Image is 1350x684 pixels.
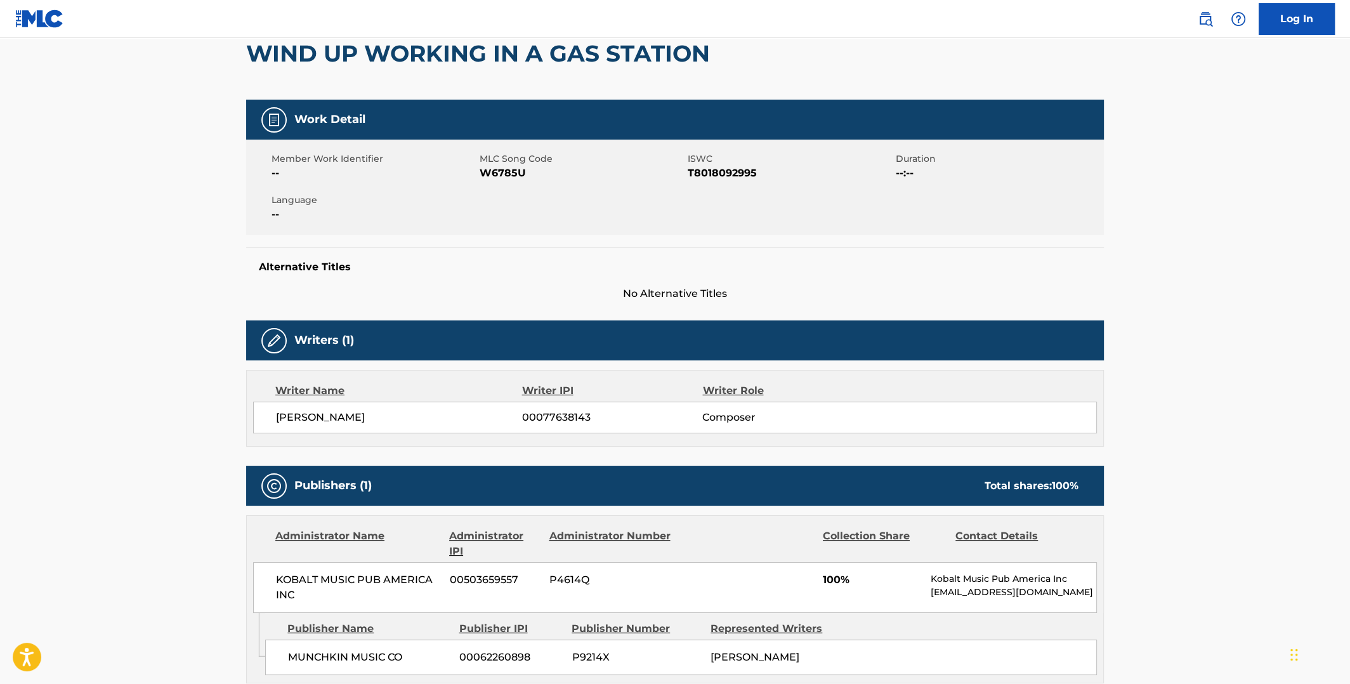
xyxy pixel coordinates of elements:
h2: WIND UP WORKING IN A GAS STATION [246,39,716,68]
span: W6785U [480,166,685,181]
span: KOBALT MUSIC PUB AMERICA INC [276,572,440,603]
span: [PERSON_NAME] [711,651,799,663]
div: Contact Details [955,529,1078,559]
span: MUNCHKIN MUSIC CO [288,650,450,665]
h5: Writers (1) [294,333,354,348]
div: Administrator IPI [449,529,539,559]
span: Duration [896,152,1101,166]
img: help [1231,11,1246,27]
span: [PERSON_NAME] [276,410,522,425]
span: 100% [823,572,921,588]
img: Writers [266,333,282,348]
div: Drag [1290,636,1298,674]
span: 00503659557 [450,572,540,588]
div: Administrator Number [549,529,672,559]
p: [EMAIL_ADDRESS][DOMAIN_NAME] [931,586,1096,599]
p: Kobalt Music Pub America Inc [931,572,1096,586]
img: MLC Logo [15,10,64,28]
img: Work Detail [266,112,282,128]
div: Writer Name [275,383,522,398]
h5: Work Detail [294,112,365,127]
span: -- [272,207,476,222]
span: 100 % [1052,480,1078,492]
span: --:-- [896,166,1101,181]
div: Writer IPI [522,383,703,398]
div: Writer Role [702,383,867,398]
span: 00062260898 [459,650,562,665]
div: Help [1226,6,1251,32]
span: Composer [702,410,867,425]
span: P9214X [572,650,701,665]
div: Publisher IPI [459,621,562,636]
span: Member Work Identifier [272,152,476,166]
div: Represented Writers [711,621,840,636]
span: No Alternative Titles [246,286,1104,301]
a: Public Search [1193,6,1218,32]
span: Language [272,194,476,207]
div: Administrator Name [275,529,440,559]
div: Publisher Number [572,621,701,636]
div: Total shares: [985,478,1078,494]
span: ISWC [688,152,893,166]
img: search [1198,11,1213,27]
a: Log In [1259,3,1335,35]
span: P4614Q [549,572,672,588]
span: MLC Song Code [480,152,685,166]
span: T8018092995 [688,166,893,181]
h5: Publishers (1) [294,478,372,493]
div: Publisher Name [287,621,449,636]
div: Collection Share [823,529,946,559]
span: -- [272,166,476,181]
iframe: Chat Widget [1287,623,1350,684]
span: 00077638143 [522,410,702,425]
h5: Alternative Titles [259,261,1091,273]
img: Publishers [266,478,282,494]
